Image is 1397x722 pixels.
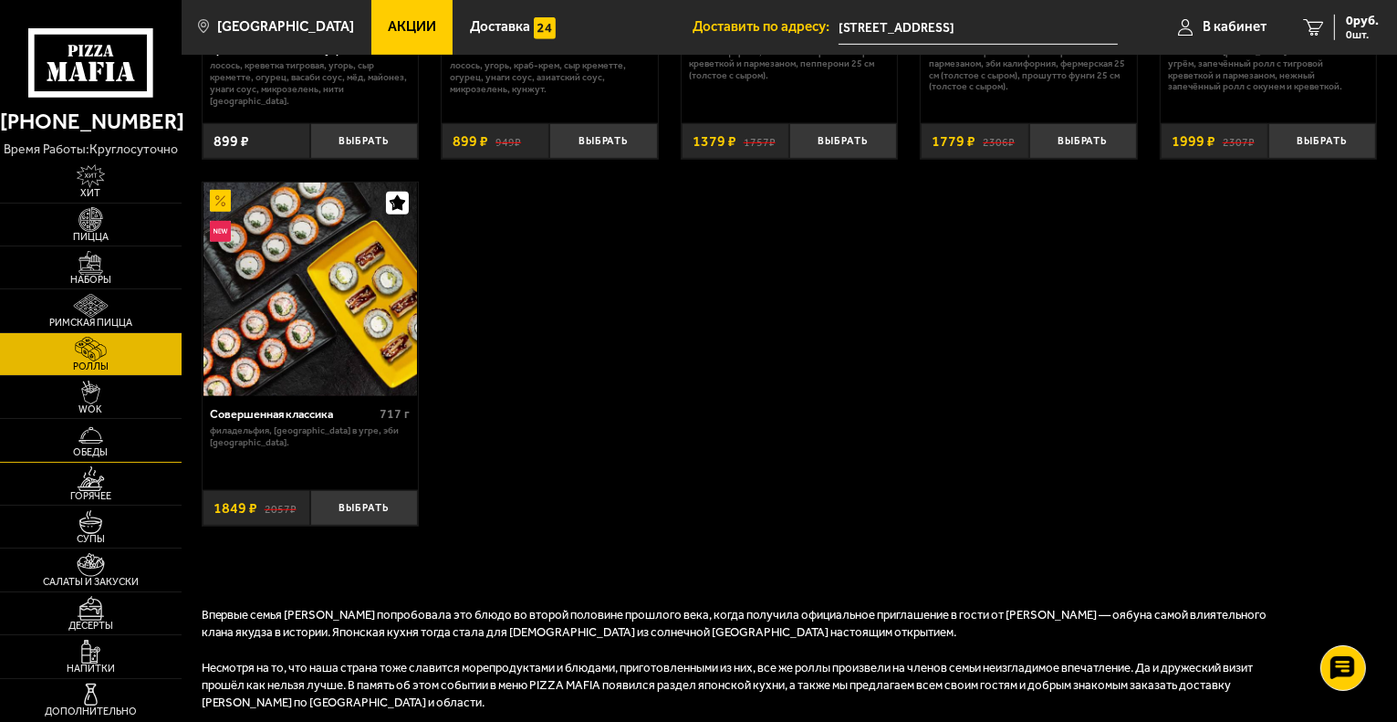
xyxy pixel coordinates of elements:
span: Акции [388,20,436,34]
span: 1999 ₽ [1172,134,1215,149]
div: Совершенная классика [210,407,375,421]
button: Выбрать [549,123,657,159]
p: Несмотря на то, что наша страна тоже славится морепродуктами и блюдами, приготовленными из них, в... [202,660,1297,712]
img: 15daf4d41897b9f0e9f617042186c801.svg [534,17,556,39]
s: 2057 ₽ [265,501,297,516]
button: Выбрать [1268,123,1376,159]
span: 1779 ₽ [932,134,975,149]
span: В кабинет [1203,20,1267,34]
span: 899 ₽ [214,134,249,149]
button: Выбрать [1029,123,1137,159]
span: 0 шт. [1346,29,1379,40]
button: Выбрать [310,123,418,159]
span: Средний проспект Васильевского острова, 85 [839,11,1118,45]
p: Запечённый ролл с тигровой креветкой и пармезаном, Эби Калифорния, Фермерская 25 см (толстое с сы... [929,47,1129,93]
span: [GEOGRAPHIC_DATA] [217,20,354,34]
input: Ваш адрес доставки [839,11,1118,45]
span: 717 г [380,406,410,422]
p: лосось, угорь, краб-крем, Сыр креметте, огурец, унаги соус, азиатский соус, микрозелень, кунжут. [450,60,650,95]
s: 949 ₽ [495,134,521,149]
p: лосось, креветка тигровая, угорь, Сыр креметте, огурец, васаби соус, мёд, майонез, унаги соус, ми... [210,60,410,107]
button: Выбрать [310,490,418,526]
img: Совершенная классика [203,183,417,396]
span: 1849 ₽ [214,501,257,516]
a: АкционныйНовинкаСовершенная классика [203,183,419,396]
span: 899 ₽ [453,134,488,149]
p: Филадельфия, [GEOGRAPHIC_DATA] в угре, Эби [GEOGRAPHIC_DATA]. [210,425,410,449]
span: 0 руб. [1346,15,1379,27]
span: Доставка [470,20,530,34]
p: Впервые семья [PERSON_NAME] попробовала это блюдо во второй половине прошлого века, когда получил... [202,607,1297,642]
s: 1757 ₽ [744,134,776,149]
img: Новинка [210,221,232,243]
s: 2306 ₽ [983,134,1015,149]
s: 2307 ₽ [1223,134,1255,149]
button: Выбрать [789,123,897,159]
p: Запеченный [PERSON_NAME] с лососем и угрём, Запечённый ролл с тигровой креветкой и пармезаном, Не... [1168,47,1368,93]
img: Акционный [210,190,232,212]
span: Доставить по адресу: [693,20,839,34]
span: 1379 ₽ [693,134,736,149]
p: Эби Калифорния, Запечённый ролл с тигровой креветкой и пармезаном, Пепперони 25 см (толстое с сыр... [689,47,889,81]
